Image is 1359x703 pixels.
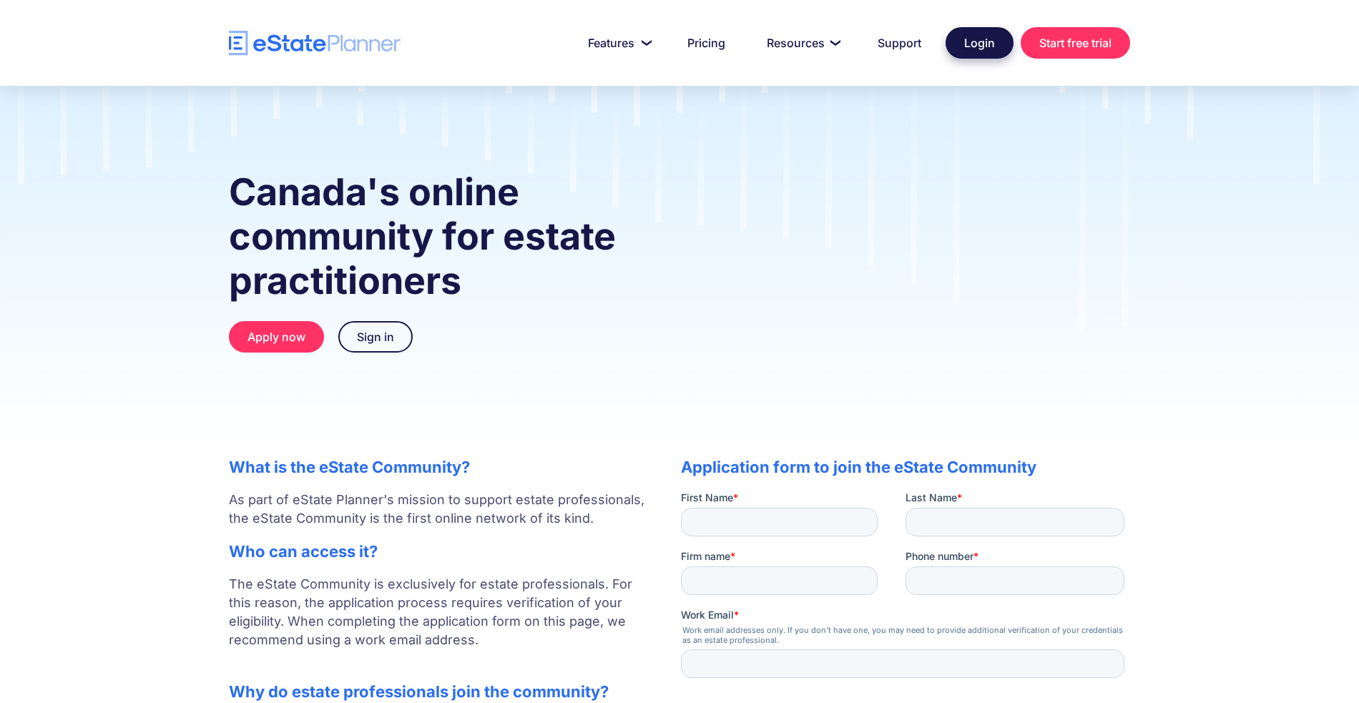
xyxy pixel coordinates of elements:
[860,29,938,57] a: Support
[229,491,652,528] p: As part of eState Planner's mission to support estate professionals, the eState Community is the ...
[571,29,663,57] a: Features
[229,321,324,353] a: Apply now
[229,575,652,668] p: The eState Community is exclusively for estate professionals. For this reason, the application pr...
[229,169,616,303] strong: Canada's online community for estate practitioners
[229,682,652,701] h2: Why do estate professionals join the community?
[946,27,1014,59] a: Login
[681,458,1130,476] h2: Application form to join the eState Community
[338,321,413,353] a: Sign in
[750,29,853,57] a: Resources
[670,29,742,57] a: Pricing
[229,458,652,476] h2: What is the eState Community?
[229,31,401,56] a: home
[229,542,652,561] h2: Who can access it?
[1021,27,1130,59] a: Start free trial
